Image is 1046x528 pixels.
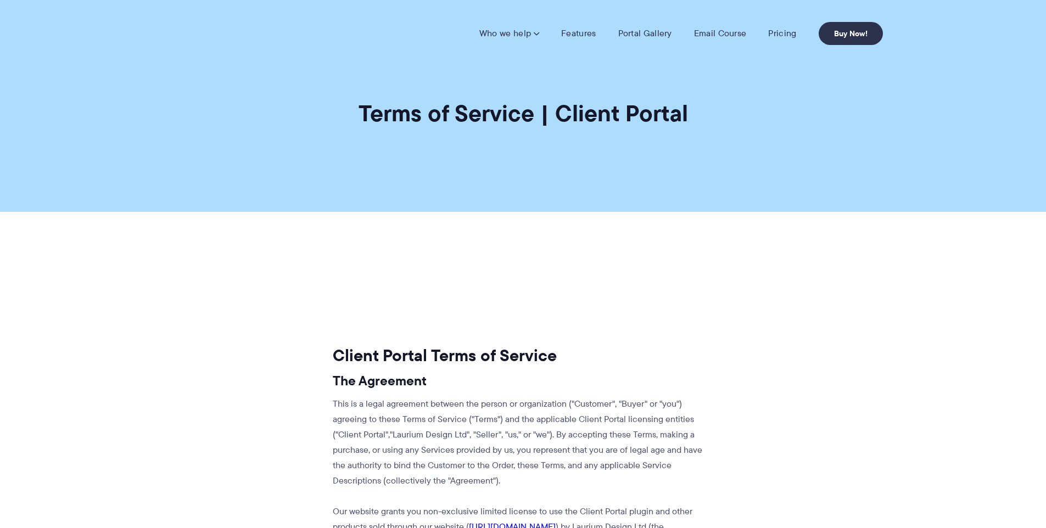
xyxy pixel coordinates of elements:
[333,345,707,366] h2: Client Portal Terms of Service
[479,28,539,39] a: Who we help
[561,28,596,39] a: Features
[694,28,747,39] a: Email Course
[768,28,796,39] a: Pricing
[618,28,672,39] a: Portal Gallery
[819,22,883,45] a: Buy Now!
[333,373,707,389] h3: The Agreement
[359,99,688,128] h1: Terms of Service | Client Portal
[333,396,707,488] p: This is a legal agreement between the person or organization ("Customer", "Buyer" or "you") agree...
